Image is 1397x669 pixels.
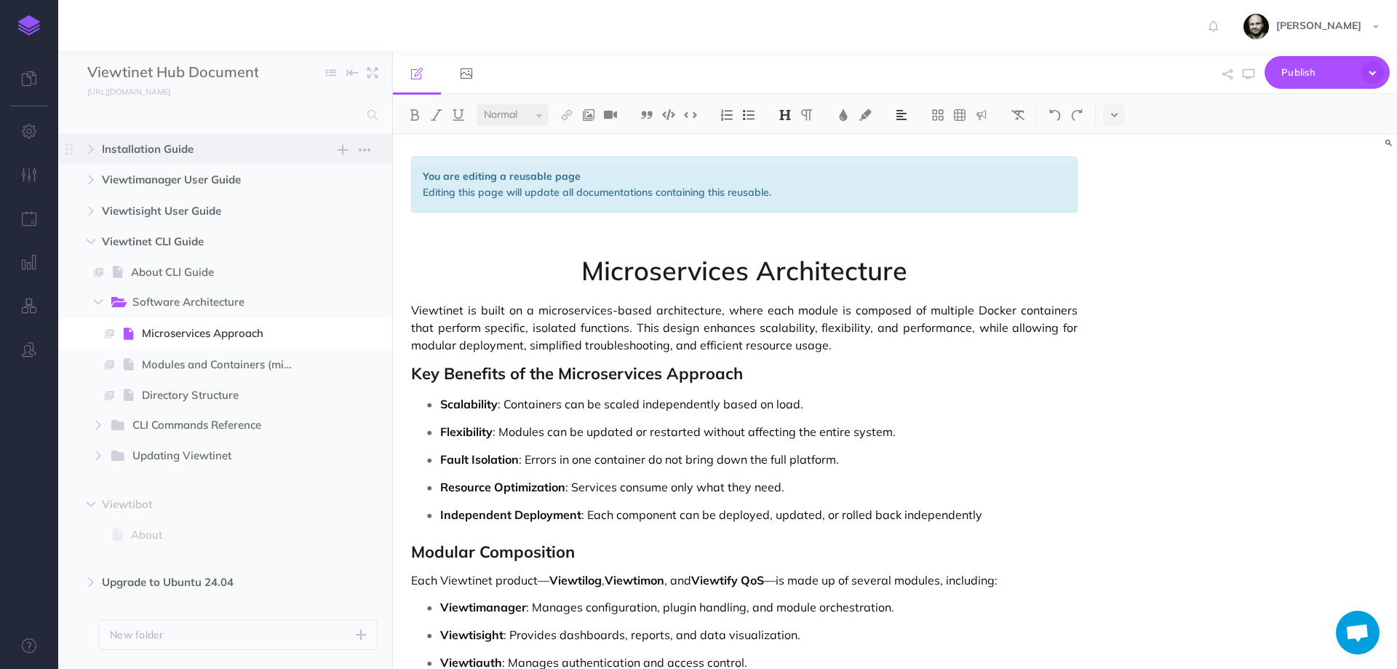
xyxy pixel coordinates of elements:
img: Ordered list button [720,109,733,121]
img: Code block button [662,109,675,120]
span: About CLI Guide [131,264,305,281]
p: : Each component can be deployed, updated, or rolled back independently​ [440,504,1078,526]
span: Publish [1281,61,1354,84]
strong: Modular Composition [411,542,575,562]
img: Add image button [582,109,595,121]
p: : Services consume only what they need. [440,476,1078,498]
strong: Viewtimanager [440,600,526,614]
p: Each Viewtinet product— , , and —is made up of several modules, including: [411,571,1078,589]
strong: Viewtisight [440,628,504,642]
input: Documentation Name [87,62,258,84]
small: [URL][DOMAIN_NAME] [87,87,170,97]
img: Text background color button [859,109,872,121]
img: Headings dropdown button [779,109,792,121]
span: Microservices Architecture [411,256,1078,285]
img: Callout dropdown menu button [975,109,988,121]
p: Editing this page will update all documentations containing this reusable. [423,184,1066,200]
strong: Independent Deployment [440,507,581,522]
img: Underline button [452,109,465,121]
strong: Flexibility [440,424,493,439]
img: Alignment dropdown menu button [895,109,908,121]
button: New folder [98,619,378,650]
strong: You are editing a reusable page [423,170,581,183]
img: Blockquote button [640,109,653,121]
p: : Provides dashboards, reports, and data visualization. [440,624,1078,646]
strong: Fault Isolation [440,452,519,467]
p: : Modules can be updated or restarted without affecting the entire system. [440,421,1078,443]
span: About [131,526,305,544]
span: Modules and Containers (microservices) [142,356,305,373]
img: logo-mark.svg [18,15,40,36]
img: Unordered list button [742,109,755,121]
img: Paragraph button [800,109,813,121]
img: Italic button [430,109,443,121]
a: [URL][DOMAIN_NAME] [58,84,185,98]
img: Create table button [953,109,966,121]
span: Viewtinet CLI Guide [102,233,287,250]
span: Viewtimanager User Guide [102,171,287,189]
strong: Viewtilog [549,573,602,587]
button: Publish [1265,56,1390,89]
strong: Resource Optimization [440,480,565,494]
span: Viewtisight User Guide [102,202,287,220]
span: Updating Viewtinet [132,447,283,466]
span: Directory Structure [142,387,305,404]
p: : Errors in one container do not bring down the full platform. [440,448,1078,470]
p: New folder [110,627,164,643]
span: Installation Guide [102,140,287,158]
img: fYsxTL7xyiRwVNfLOwtv2ERfMyxBnxhkboQPdXU4.jpeg [1243,14,1269,39]
p: : Containers can be scaled independently based on load. [440,393,1078,415]
img: Clear styles button [1011,109,1024,121]
span: Viewtinet is built on a microservices-based architecture, where each module is composed of multip... [411,301,1078,354]
img: Bold button [408,109,421,121]
img: Redo [1070,109,1083,121]
span: CLI Commands Reference [132,416,283,435]
img: Text color button [837,109,850,121]
span: Viewtibot [102,496,287,513]
strong: Key Benefits of the Microservices Approach [411,363,743,384]
strong: Viewtimon [605,573,664,587]
img: Add video button [604,109,617,121]
input: Search [87,102,359,128]
strong: Viewtify QoS [691,573,764,587]
span: [PERSON_NAME] [1269,19,1369,32]
span: Software Architecture [132,293,283,312]
p: : Manages configuration, plugin handling, and module orchestration. [440,596,1078,618]
div: Chat abierto [1336,611,1380,654]
span: Microservices Approach [142,325,305,342]
img: Undo [1048,109,1062,121]
span: Upgrade to Ubuntu 24.04 [102,574,287,591]
strong: Scalability [440,397,498,411]
img: Inline code button [684,109,697,120]
img: Link button [560,109,573,121]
